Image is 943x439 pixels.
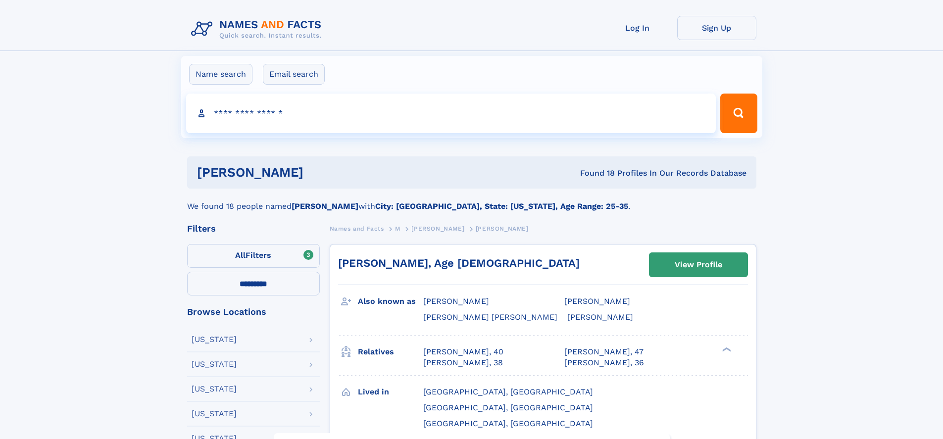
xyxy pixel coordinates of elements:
[720,94,757,133] button: Search Button
[330,222,384,235] a: Names and Facts
[338,257,580,269] a: [PERSON_NAME], Age [DEMOGRAPHIC_DATA]
[423,403,593,412] span: [GEOGRAPHIC_DATA], [GEOGRAPHIC_DATA]
[476,225,529,232] span: [PERSON_NAME]
[186,94,716,133] input: search input
[423,312,557,322] span: [PERSON_NAME] [PERSON_NAME]
[411,222,464,235] a: [PERSON_NAME]
[649,253,747,277] a: View Profile
[358,384,423,400] h3: Lived in
[192,410,237,418] div: [US_STATE]
[375,201,628,211] b: City: [GEOGRAPHIC_DATA], State: [US_STATE], Age Range: 25-35
[395,222,400,235] a: M
[192,336,237,343] div: [US_STATE]
[564,357,644,368] a: [PERSON_NAME], 36
[189,64,252,85] label: Name search
[567,312,633,322] span: [PERSON_NAME]
[423,357,503,368] a: [PERSON_NAME], 38
[235,250,246,260] span: All
[292,201,358,211] b: [PERSON_NAME]
[598,16,677,40] a: Log In
[187,189,756,212] div: We found 18 people named with .
[197,166,442,179] h1: [PERSON_NAME]
[187,224,320,233] div: Filters
[358,343,423,360] h3: Relatives
[423,296,489,306] span: [PERSON_NAME]
[720,346,732,352] div: ❯
[423,387,593,396] span: [GEOGRAPHIC_DATA], [GEOGRAPHIC_DATA]
[677,16,756,40] a: Sign Up
[192,360,237,368] div: [US_STATE]
[411,225,464,232] span: [PERSON_NAME]
[423,419,593,428] span: [GEOGRAPHIC_DATA], [GEOGRAPHIC_DATA]
[187,244,320,268] label: Filters
[564,296,630,306] span: [PERSON_NAME]
[423,346,503,357] a: [PERSON_NAME], 40
[564,346,644,357] a: [PERSON_NAME], 47
[263,64,325,85] label: Email search
[192,385,237,393] div: [US_STATE]
[675,253,722,276] div: View Profile
[358,293,423,310] h3: Also known as
[395,225,400,232] span: M
[187,307,320,316] div: Browse Locations
[187,16,330,43] img: Logo Names and Facts
[442,168,746,179] div: Found 18 Profiles In Our Records Database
